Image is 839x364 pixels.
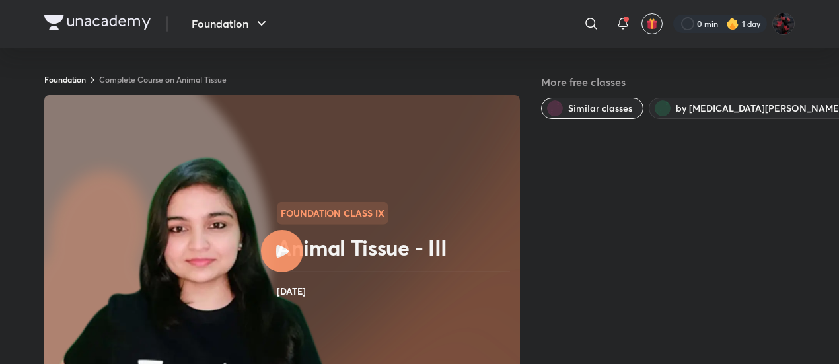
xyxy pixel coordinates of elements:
h2: Animal Tissue - III [277,235,515,261]
img: Ananya [772,13,795,35]
button: Foundation [184,11,277,37]
a: Complete Course on Animal Tissue [99,74,227,85]
img: streak [726,17,739,30]
a: Company Logo [44,15,151,34]
a: Foundation [44,74,86,85]
h5: More free classes [541,74,795,90]
img: Company Logo [44,15,151,30]
span: Similar classes [568,102,632,115]
button: Similar classes [541,98,643,119]
h4: [DATE] [277,283,515,300]
img: avatar [646,18,658,30]
button: avatar [641,13,663,34]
